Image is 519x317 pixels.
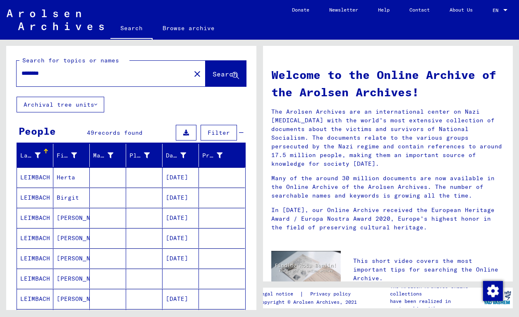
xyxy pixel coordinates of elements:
mat-cell: [PERSON_NAME] [53,248,90,268]
mat-header-cell: Prisoner # [199,144,245,167]
mat-cell: LEIMBACH [17,188,53,207]
div: Maiden Name [93,151,113,160]
button: Clear [189,65,206,82]
a: Legal notice [258,290,300,298]
mat-cell: Birgit [53,188,90,207]
mat-cell: [PERSON_NAME] [53,208,90,228]
mat-cell: LEIMBACH [17,167,53,187]
div: Place of Birth [129,149,162,162]
p: Copyright © Arolsen Archives, 2021 [258,298,361,306]
div: Last Name [20,151,41,160]
img: video.jpg [271,251,341,288]
mat-cell: LEIMBACH [17,269,53,288]
mat-cell: Herta [53,167,90,187]
mat-header-cell: Last Name [17,144,53,167]
img: Change consent [483,281,503,301]
mat-cell: [DATE] [163,289,199,309]
mat-cell: [DATE] [163,228,199,248]
div: Date of Birth [166,149,199,162]
p: This short video covers the most important tips for searching the Online Archive. [353,257,505,283]
mat-cell: LEIMBACH [17,289,53,309]
h1: Welcome to the Online Archive of the Arolsen Archives! [271,66,505,101]
div: Place of Birth [129,151,150,160]
mat-cell: [PERSON_NAME] [53,269,90,288]
span: 49 [87,129,94,136]
img: Arolsen_neg.svg [7,10,104,30]
p: In [DATE], our Online Archive received the European Heritage Award / Europa Nostra Award 2020, Eu... [271,206,505,232]
mat-cell: LEIMBACH [17,208,53,228]
mat-cell: LEIMBACH [17,228,53,248]
mat-header-cell: Date of Birth [163,144,199,167]
mat-cell: [PERSON_NAME] [53,228,90,248]
p: The Arolsen Archives online collections [390,283,482,298]
mat-cell: [DATE] [163,188,199,207]
span: records found [94,129,143,136]
mat-cell: [PERSON_NAME] [53,289,90,309]
a: Search [110,18,153,40]
div: First Name [57,149,89,162]
div: Prisoner # [202,149,235,162]
mat-header-cell: Place of Birth [126,144,163,167]
mat-cell: LEIMBACH [17,248,53,268]
button: Filter [201,125,237,141]
a: Privacy policy [304,290,361,298]
div: Last Name [20,149,53,162]
div: People [19,124,56,138]
mat-header-cell: Maiden Name [90,144,126,167]
div: Maiden Name [93,149,126,162]
mat-cell: [DATE] [163,167,199,187]
span: Search [213,70,237,78]
div: Date of Birth [166,151,186,160]
img: yv_logo.png [482,287,513,308]
button: Search [206,61,246,86]
div: Prisoner # [202,151,222,160]
a: Browse archive [153,18,225,38]
mat-header-cell: First Name [53,144,90,167]
p: The Arolsen Archives are an international center on Nazi [MEDICAL_DATA] with the world’s most ext... [271,107,505,168]
mat-cell: [DATE] [163,208,199,228]
mat-icon: close [192,69,202,79]
mat-label: Search for topics or names [22,57,119,64]
p: have been realized in partnership with [390,298,482,312]
div: | [258,290,361,298]
div: First Name [57,151,77,160]
mat-cell: [DATE] [163,248,199,268]
p: Many of the around 30 million documents are now available in the Online Archive of the Arolsen Ar... [271,174,505,200]
span: EN [493,7,502,13]
span: Filter [208,129,230,136]
button: Archival tree units [17,97,104,112]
